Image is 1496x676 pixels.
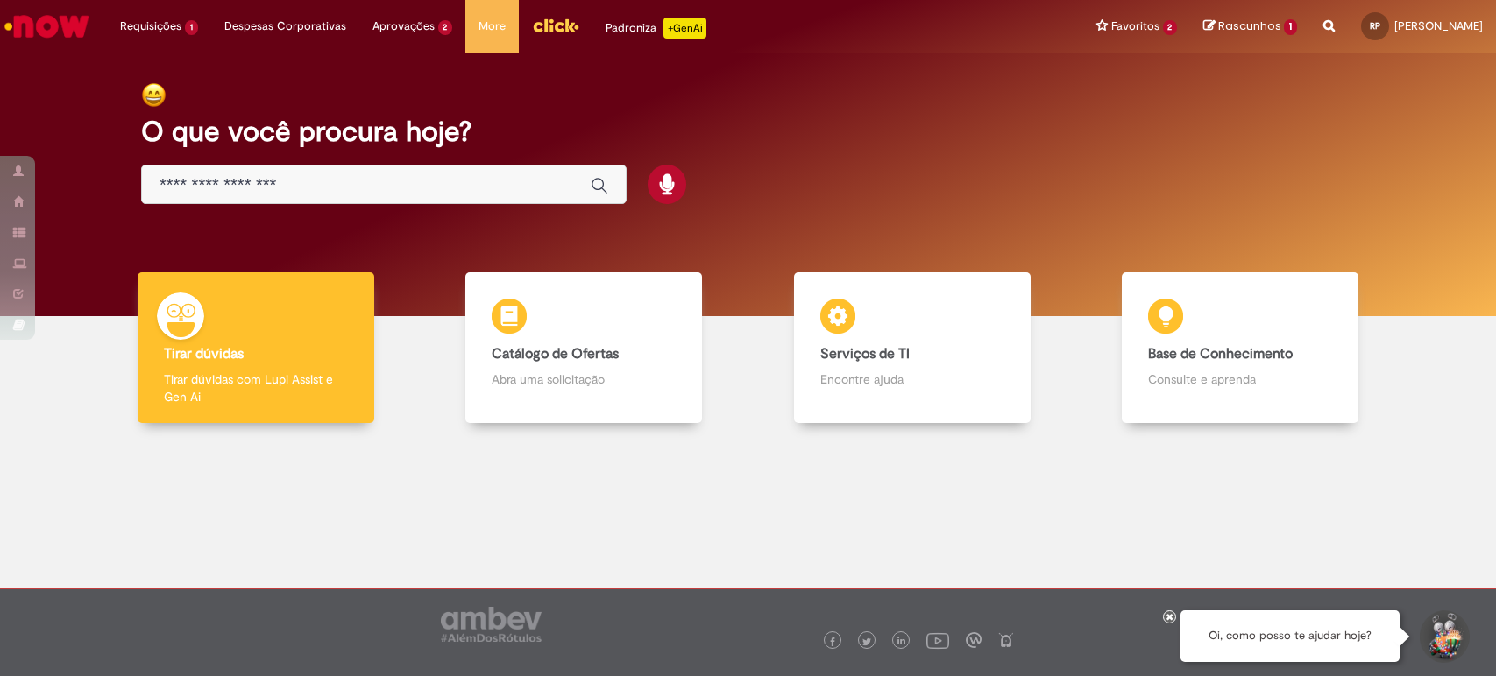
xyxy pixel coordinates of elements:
b: Catálogo de Ofertas [492,345,619,363]
p: Abra uma solicitação [492,370,676,388]
img: logo_footer_naosei.png [998,632,1014,648]
b: Serviços de TI [820,345,910,363]
p: Consulte e aprenda [1148,370,1332,388]
h2: O que você procura hoje? [141,116,1355,147]
p: +GenAi [663,18,706,39]
span: [PERSON_NAME] [1394,18,1483,33]
a: Catálogo de Ofertas Abra uma solicitação [420,272,748,424]
b: Tirar dúvidas [164,345,244,363]
div: Oi, como posso te ajudar hoje? [1180,610,1400,662]
span: Aprovações [372,18,435,35]
p: Encontre ajuda [820,370,1004,388]
button: Iniciar Conversa de Suporte [1417,610,1470,663]
span: Requisições [120,18,181,35]
p: Tirar dúvidas com Lupi Assist e Gen Ai [164,370,348,405]
span: 2 [438,20,453,35]
span: Despesas Corporativas [224,18,346,35]
span: Favoritos [1111,18,1159,35]
img: click_logo_yellow_360x200.png [532,12,579,39]
a: Rascunhos [1203,18,1297,35]
img: logo_footer_workplace.png [966,632,982,648]
b: Base de Conhecimento [1148,345,1293,363]
span: 1 [1284,19,1297,35]
img: ServiceNow [2,9,92,44]
a: Serviços de TI Encontre ajuda [748,272,1076,424]
img: logo_footer_facebook.png [828,637,837,646]
span: More [479,18,506,35]
a: Tirar dúvidas Tirar dúvidas com Lupi Assist e Gen Ai [92,272,420,424]
img: logo_footer_youtube.png [926,629,949,651]
div: Padroniza [606,18,706,39]
img: logo_footer_linkedin.png [897,637,906,647]
span: 2 [1163,20,1178,35]
img: logo_footer_ambev_rotulo_gray.png [441,607,542,642]
span: RP [1370,20,1380,32]
span: Rascunhos [1218,18,1281,34]
span: 1 [185,20,198,35]
img: logo_footer_twitter.png [862,637,871,646]
img: happy-face.png [141,82,167,108]
a: Base de Conhecimento Consulte e aprenda [1076,272,1404,424]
